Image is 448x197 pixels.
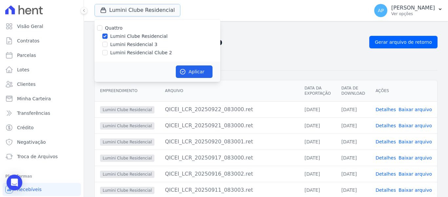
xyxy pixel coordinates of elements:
[105,25,122,31] label: Quattro
[398,123,432,128] a: Baixar arquivo
[336,150,370,166] td: [DATE]
[336,166,370,182] td: [DATE]
[165,154,294,162] div: QICEI_LCR_20250917_083000.ret
[3,183,81,196] a: Recebíveis
[391,11,435,16] p: Ver opções
[100,155,154,162] span: Lumini Clube Residencial
[165,138,294,146] div: QICEI_LCR_20250920_083001.ret
[176,65,213,78] button: Aplicar
[299,80,336,102] th: Data da Exportação
[165,122,294,130] div: QICEI_LCR_20250921_083000.ret
[17,66,30,73] span: Lotes
[7,175,22,190] div: Open Intercom Messenger
[3,49,81,62] a: Parcelas
[94,4,180,16] button: Lumini Clube Residencial
[100,106,154,113] span: Lumini Clube Residencial
[336,80,370,102] th: Data de Download
[299,101,336,117] td: [DATE]
[299,134,336,150] td: [DATE]
[376,123,396,128] a: Detalhes
[110,41,157,48] label: Lumini Residencial 3
[165,186,294,194] div: QICEI_LCR_20250911_083003.ret
[94,26,438,33] nav: Breadcrumb
[17,95,51,102] span: Minha Carteira
[376,155,396,160] a: Detalhes
[378,8,384,13] span: AP
[17,52,36,59] span: Parcelas
[3,150,81,163] a: Troca de Arquivos
[3,92,81,105] a: Minha Carteira
[5,172,78,180] div: Plataformas
[3,78,81,91] a: Clientes
[376,171,396,177] a: Detalhes
[375,39,432,45] span: Gerar arquivo de retorno
[165,170,294,178] div: QICEI_LCR_20250916_083002.ret
[17,153,58,160] span: Troca de Arquivos
[3,121,81,134] a: Crédito
[376,107,396,112] a: Detalhes
[3,20,81,33] a: Visão Geral
[3,63,81,76] a: Lotes
[398,155,432,160] a: Baixar arquivo
[17,81,35,87] span: Clientes
[100,187,154,194] span: Lumini Clube Residencial
[95,80,160,102] th: Empreendimento
[299,150,336,166] td: [DATE]
[398,187,432,193] a: Baixar arquivo
[100,122,154,130] span: Lumini Clube Residencial
[17,186,42,193] span: Recebíveis
[110,33,168,40] label: Lumini Clube Residencial
[398,139,432,144] a: Baixar arquivo
[3,34,81,47] a: Contratos
[17,37,39,44] span: Contratos
[17,110,50,116] span: Transferências
[336,101,370,117] td: [DATE]
[391,5,435,11] p: [PERSON_NAME]
[398,107,432,112] a: Baixar arquivo
[299,166,336,182] td: [DATE]
[165,106,294,113] div: QICEI_LCR_20250922_083000.ret
[369,1,448,20] button: AP [PERSON_NAME] Ver opções
[370,80,437,102] th: Ações
[336,134,370,150] td: [DATE]
[110,49,172,56] label: Lumini Residencial Clube 2
[299,117,336,134] td: [DATE]
[94,36,364,48] h2: Exportações de Retorno
[17,124,34,131] span: Crédito
[369,36,438,48] a: Gerar arquivo de retorno
[398,171,432,177] a: Baixar arquivo
[376,187,396,193] a: Detalhes
[17,23,43,30] span: Visão Geral
[17,139,46,145] span: Negativação
[336,117,370,134] td: [DATE]
[100,138,154,146] span: Lumini Clube Residencial
[3,135,81,149] a: Negativação
[3,107,81,120] a: Transferências
[160,80,299,102] th: Arquivo
[376,139,396,144] a: Detalhes
[100,171,154,178] span: Lumini Clube Residencial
